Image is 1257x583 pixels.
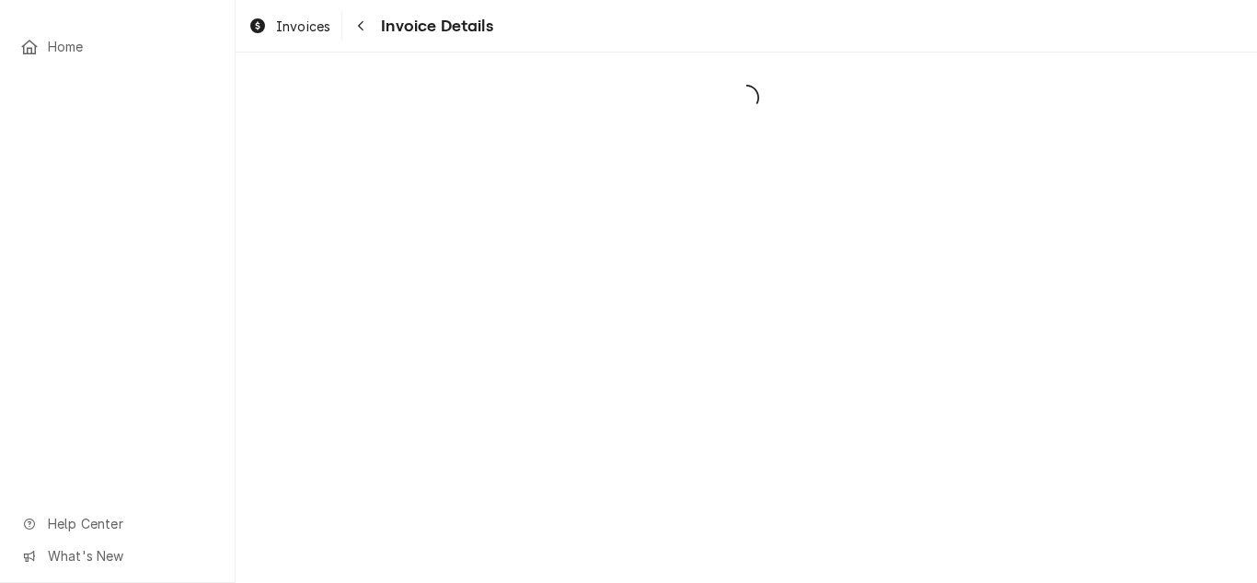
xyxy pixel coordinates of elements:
span: Invoices [276,17,330,36]
a: Home [11,31,224,62]
span: What's New [48,546,213,566]
a: Go to Help Center [11,508,224,539]
button: Navigate back [346,11,375,41]
a: Go to What's New [11,541,224,571]
a: Invoices [241,11,338,41]
span: Help Center [48,514,213,533]
span: Loading... [236,78,1257,117]
span: Invoice Details [375,14,492,39]
span: Home [48,37,214,56]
